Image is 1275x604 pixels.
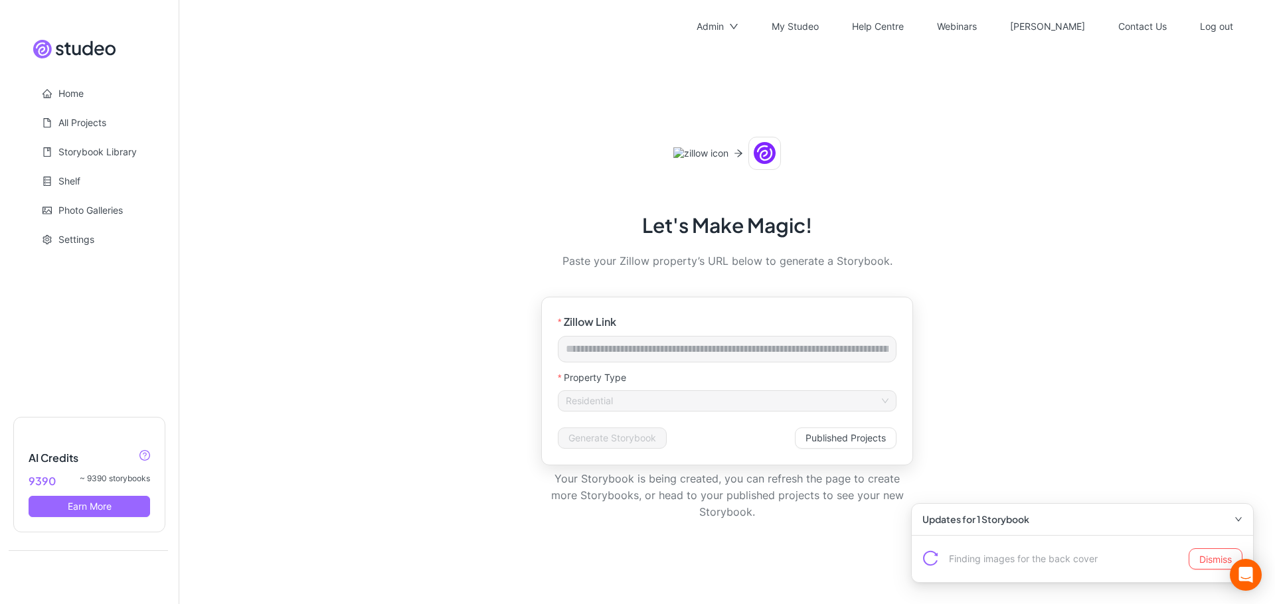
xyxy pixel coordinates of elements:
button: Earn More [29,496,150,517]
a: Storybook Library [58,146,137,157]
a: My Studeo [772,21,819,32]
a: [PERSON_NAME] [1010,21,1085,32]
strong: Updates for 1 Storybook [922,513,1029,525]
span: reload [922,550,938,566]
span: Settings [58,226,141,253]
h5: AI Credits [29,450,150,466]
img: zillow icon [673,147,728,159]
button: Dismiss [1189,548,1242,569]
label: Property Type [558,370,636,385]
a: Photo Galleries [58,204,123,216]
a: All Projects [58,117,106,128]
a: Webinars [937,21,977,32]
span: setting [42,235,52,244]
a: Log out [1200,21,1233,32]
div: Updates for 1 Storybook [912,504,1253,535]
span: 9390 [29,473,56,489]
h2: Let's Make Magic! [642,212,812,238]
button: Generate Storybook [558,427,667,449]
a: Published Projects [795,427,896,449]
a: Home [58,88,84,99]
span: Dismiss [1199,554,1232,565]
span: expanded [1234,515,1242,523]
span: arrow-right [734,149,743,158]
span: Finding images for the back cover [949,552,1178,566]
div: Admin [697,5,724,48]
span: ~ 9390 storybooks [80,473,150,485]
span: Published Projects [806,431,886,445]
a: Contact Us [1118,21,1167,32]
a: Shelf [58,175,80,187]
span: question-circle [139,450,150,461]
a: Help Centre [852,21,904,32]
img: Site logo [33,40,116,58]
div: Open Intercom Messenger [1230,559,1262,591]
span: down [729,22,738,31]
span: Earn More [68,500,112,512]
span: Paste your Zillow property’s URL below to generate a Storybook. [562,254,892,267]
span: Your Storybook is being created, you can refresh the page to create more Storybooks, or head to y... [551,472,904,518]
span: Residential [566,391,889,411]
strong: Zillow Link [564,315,616,329]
